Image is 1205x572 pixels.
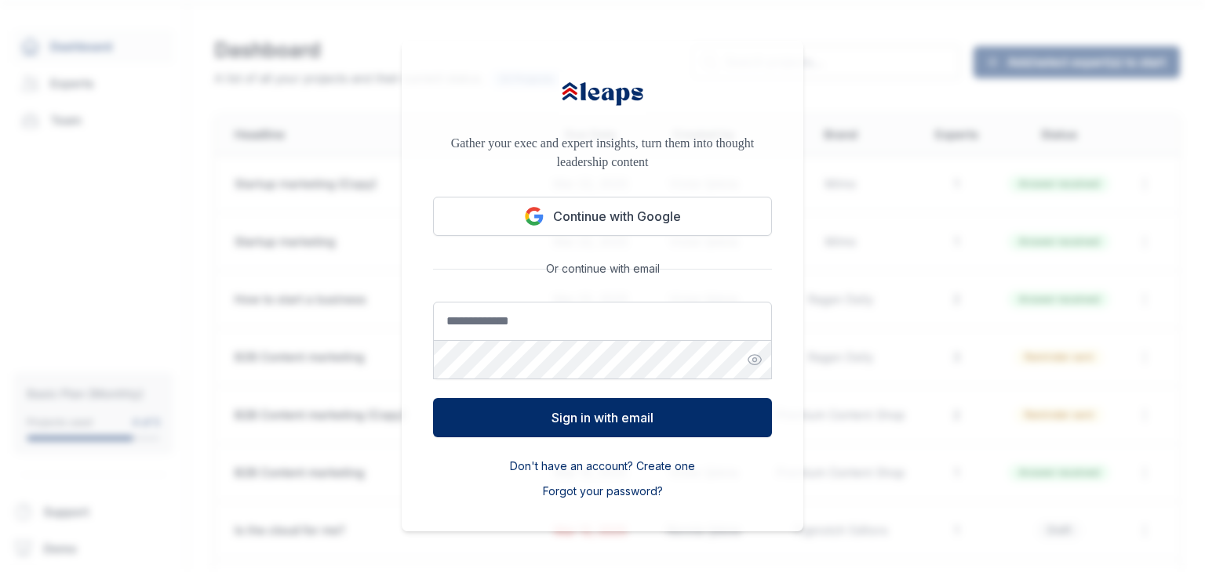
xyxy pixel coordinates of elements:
img: Leaps [559,72,646,115]
button: Forgot your password? [543,483,663,499]
span: Or continue with email [540,261,666,277]
img: Google logo [525,207,544,226]
button: Sign in with email [433,398,772,437]
button: Don't have an account? Create one [510,458,695,474]
button: Continue with Google [433,197,772,236]
p: Gather your exec and expert insights, turn them into thought leadership content [433,134,772,172]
